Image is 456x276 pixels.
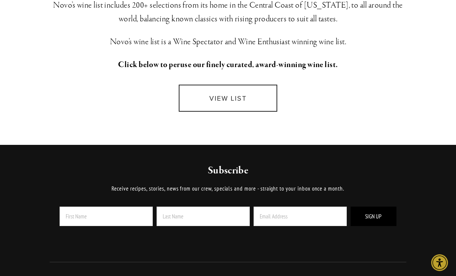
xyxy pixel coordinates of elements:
[118,59,338,70] strong: Click below to peruse our finely curated, award-winning wine list.
[157,207,250,226] input: Last Name
[431,254,448,271] div: Accessibility Menu
[76,184,380,193] p: Receive recipes, stories, news from our crew, specials and more - straight to your inbox once a m...
[365,213,382,220] span: Sign Up
[76,164,380,178] h2: Subscribe
[60,207,153,226] input: First Name
[351,207,396,226] button: Sign Up
[50,35,406,49] h3: Novo’s wine list is a Wine Spectator and Wine Enthusiast winning wine list.
[179,85,277,112] a: VIEW LIST
[254,207,347,226] input: Email Address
